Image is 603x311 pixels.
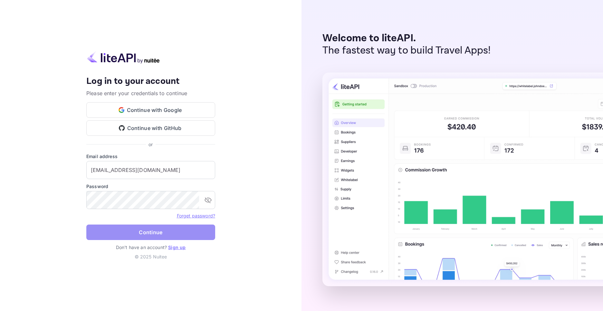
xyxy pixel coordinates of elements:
a: Forget password? [177,213,215,218]
a: Sign up [168,245,186,250]
button: toggle password visibility [202,194,215,206]
button: Continue [86,225,215,240]
input: Enter your email address [86,161,215,179]
button: Continue with Google [86,102,215,118]
label: Email address [86,153,215,160]
h4: Log in to your account [86,76,215,87]
p: Don't have an account? [86,244,215,251]
button: Continue with GitHub [86,120,215,136]
p: The fastest way to build Travel Apps! [322,45,491,57]
p: Please enter your credentials to continue [86,89,215,97]
p: or [148,141,153,148]
p: Welcome to liteAPI. [322,32,491,45]
img: liteapi [86,51,160,64]
p: © 2025 Nuitee [86,253,215,260]
a: Forget password? [177,212,215,219]
label: Password [86,183,215,190]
